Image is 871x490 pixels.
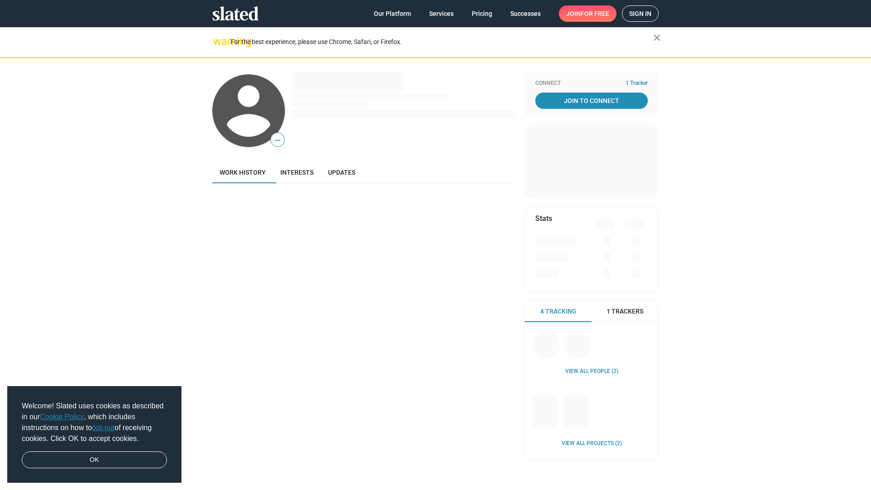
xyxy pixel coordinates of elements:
span: Join To Connect [537,93,646,109]
a: Interests [273,162,321,183]
div: Connect [535,80,648,87]
a: Cookie Policy [40,413,84,421]
mat-icon: warning [213,36,224,47]
span: Work history [220,169,266,176]
mat-card-title: Stats [535,214,552,223]
span: Services [429,5,454,22]
div: For the best experience, please use Chrome, Safari, or Firefox. [230,36,653,48]
span: Our Platform [374,5,411,22]
a: View all People (2) [565,368,618,375]
a: Work history [212,162,273,183]
a: Services [422,5,461,22]
a: Successes [503,5,548,22]
span: — [271,134,284,146]
span: 1 Tracker [626,80,648,87]
span: Successes [510,5,541,22]
span: Welcome! Slated uses cookies as described in our , which includes instructions on how to of recei... [22,401,167,444]
span: for free [581,5,609,22]
mat-icon: close [651,32,662,43]
a: Pricing [465,5,499,22]
div: cookieconsent [7,386,181,483]
span: 4 Tracking [540,307,577,316]
a: dismiss cookie message [22,451,167,469]
a: Sign in [622,5,659,22]
a: View all Projects (2) [562,440,622,447]
a: opt-out [92,424,115,431]
a: Join To Connect [535,93,648,109]
span: Updates [328,169,355,176]
span: 1 Trackers [607,307,643,316]
span: Interests [280,169,313,176]
a: Updates [321,162,362,183]
a: Joinfor free [559,5,617,22]
span: Sign in [629,6,651,21]
span: Join [566,5,609,22]
span: Pricing [472,5,492,22]
a: Our Platform [367,5,418,22]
